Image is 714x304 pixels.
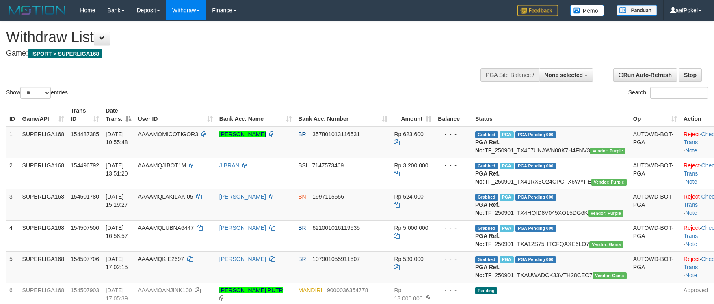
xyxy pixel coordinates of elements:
td: 4 [6,220,19,251]
span: Vendor URL: https://trx4.1velocity.biz [591,179,627,186]
span: Vendor URL: https://trx31.1velocity.biz [589,241,623,248]
span: 154507706 [71,256,99,262]
td: TF_250901_TX467UNAWN00K7H4FNV3 [472,126,630,158]
a: [PERSON_NAME] [219,131,266,137]
div: - - - [438,161,469,169]
span: [DATE] 13:51:20 [106,162,128,177]
span: Grabbed [475,194,498,201]
a: Reject [684,131,700,137]
a: Reject [684,162,700,169]
th: Date Trans.: activate to sort column descending [102,103,134,126]
span: AAAAMQANJINK100 [138,287,192,293]
td: TF_250901_TXAUWADCK33VTH28CEO7 [472,251,630,283]
label: Show entries [6,87,68,99]
span: 154507500 [71,225,99,231]
th: Bank Acc. Number: activate to sort column ascending [295,103,391,126]
span: 154496792 [71,162,99,169]
td: AUTOWD-BOT-PGA [630,251,680,283]
div: - - - [438,130,469,138]
th: Balance [435,103,472,126]
span: BRI [298,256,307,262]
th: Amount: activate to sort column ascending [391,103,435,126]
span: AAAAMQJIBOT1M [138,162,186,169]
td: TF_250901_TX4HQID8V045XO15DG6K [472,189,630,220]
span: 154487385 [71,131,99,137]
td: 2 [6,158,19,189]
a: JIBRAN [219,162,240,169]
a: Stop [679,68,702,82]
th: User ID: activate to sort column ascending [134,103,216,126]
span: AAAAMQLAKILAKI05 [138,193,193,200]
span: Copy 621001016119535 to clipboard [312,225,360,231]
span: Grabbed [475,163,498,169]
th: Bank Acc. Name: activate to sort column ascending [216,103,295,126]
img: panduan.png [617,5,657,16]
a: Run Auto-Refresh [613,68,677,82]
span: Rp 623.600 [394,131,423,137]
span: Copy 9000036354778 to clipboard [327,287,368,293]
a: Note [685,272,697,278]
span: Marked by aafsoycanthlai [500,256,514,263]
th: Op: activate to sort column ascending [630,103,680,126]
span: Vendor URL: https://trx31.1velocity.biz [593,272,627,279]
td: TF_250901_TX41RX3O24CPCFX6WYFE [472,158,630,189]
span: [DATE] 15:19:27 [106,193,128,208]
span: Marked by aafandaneth [500,131,514,138]
td: SUPERLIGA168 [19,189,68,220]
td: SUPERLIGA168 [19,158,68,189]
button: None selected [539,68,593,82]
b: PGA Ref. No: [475,201,500,216]
span: Marked by aafsoycanthlai [500,225,514,232]
span: Copy 357801013116531 to clipboard [312,131,360,137]
img: Button%20Memo.svg [570,5,604,16]
a: Note [685,147,697,154]
span: PGA Pending [515,131,556,138]
b: PGA Ref. No: [475,233,500,247]
td: TF_250901_TXA12S75HTCFQAXE6LO7 [472,220,630,251]
span: AAAAMQKIE2697 [138,256,184,262]
span: PGA Pending [515,194,556,201]
div: - - - [438,193,469,201]
b: PGA Ref. No: [475,139,500,154]
span: Rp 524.000 [394,193,423,200]
td: AUTOWD-BOT-PGA [630,126,680,158]
span: Copy 1997115556 to clipboard [312,193,344,200]
span: Copy 107901055911507 to clipboard [312,256,360,262]
a: Note [685,178,697,185]
span: [DATE] 10:55:48 [106,131,128,146]
th: ID [6,103,19,126]
h4: Game: [6,49,468,58]
img: Feedback.jpg [517,5,558,16]
span: 154507903 [71,287,99,293]
td: AUTOWD-BOT-PGA [630,158,680,189]
span: Grabbed [475,225,498,232]
span: [DATE] 16:58:57 [106,225,128,239]
input: Search: [650,87,708,99]
span: Vendor URL: https://trx4.1velocity.biz [590,148,625,154]
a: Reject [684,225,700,231]
span: Rp 3.200.000 [394,162,428,169]
label: Search: [628,87,708,99]
div: PGA Site Balance / [480,68,539,82]
span: AAAAMQLUBNA6447 [138,225,194,231]
div: - - - [438,255,469,263]
th: Game/API: activate to sort column ascending [19,103,68,126]
span: Rp 5.000.000 [394,225,428,231]
span: BNI [298,193,307,200]
b: PGA Ref. No: [475,170,500,185]
a: Reject [684,256,700,262]
a: Reject [684,193,700,200]
td: 3 [6,189,19,220]
div: - - - [438,224,469,232]
span: Rp 18.000.000 [394,287,422,302]
td: SUPERLIGA168 [19,220,68,251]
div: - - - [438,286,469,294]
a: Note [685,210,697,216]
select: Showentries [20,87,51,99]
a: [PERSON_NAME] [219,193,266,200]
span: BRI [298,225,307,231]
td: 1 [6,126,19,158]
a: [PERSON_NAME] [219,225,266,231]
td: AUTOWD-BOT-PGA [630,189,680,220]
th: Trans ID: activate to sort column ascending [67,103,102,126]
